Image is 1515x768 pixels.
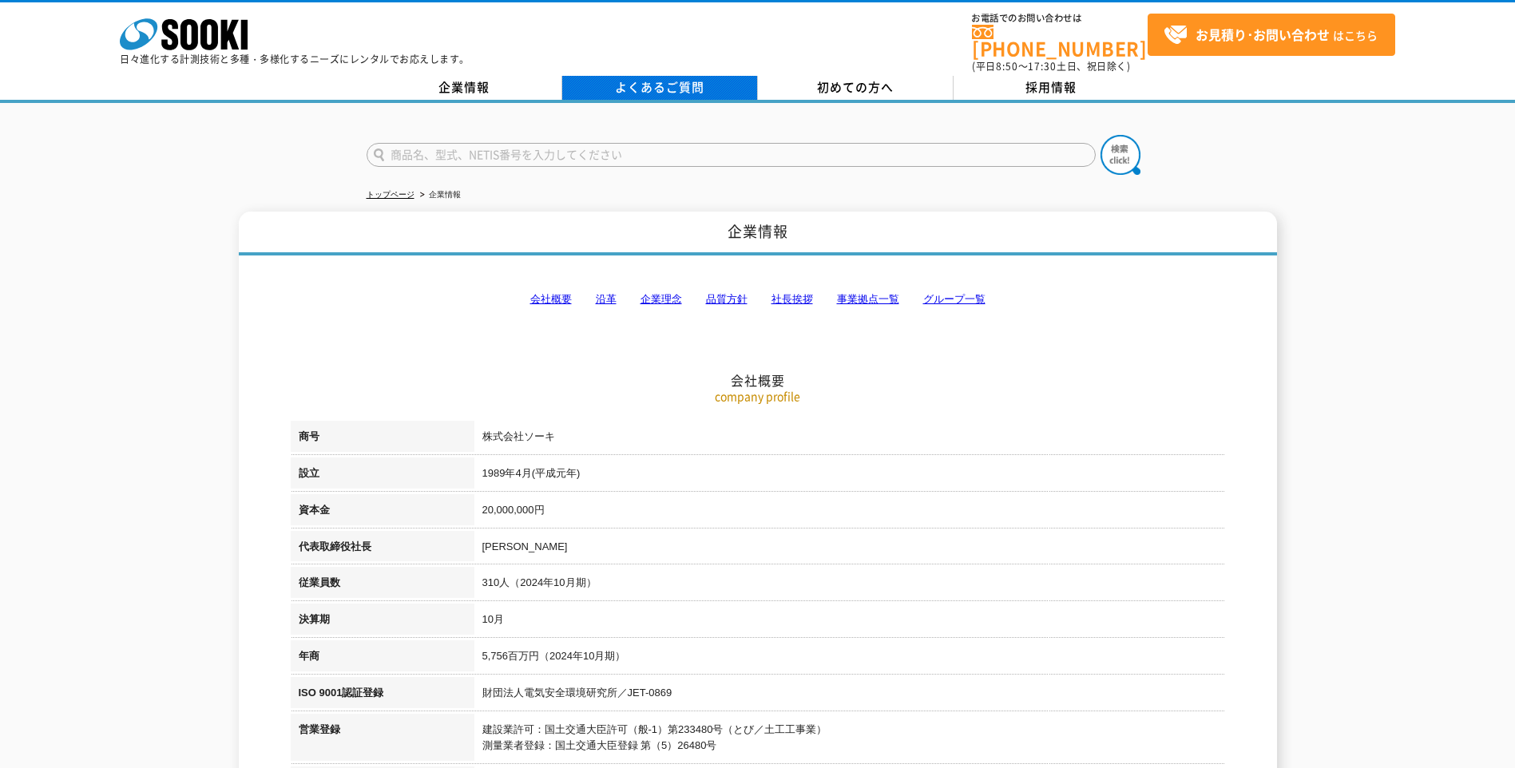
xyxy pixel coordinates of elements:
span: お電話でのお問い合わせは [972,14,1148,23]
td: 20,000,000円 [474,494,1225,531]
p: 日々進化する計測技術と多種・多様化するニーズにレンタルでお応えします。 [120,54,470,64]
th: 従業員数 [291,567,474,604]
span: 初めての方へ [817,78,894,96]
img: btn_search.png [1101,135,1140,175]
a: 沿革 [596,293,617,305]
li: 企業情報 [417,187,461,204]
span: (平日 ～ 土日、祝日除く) [972,59,1130,73]
th: 資本金 [291,494,474,531]
td: 建設業許可：国土交通大臣許可（般-1）第233480号（とび／土工工事業） 測量業者登録：国土交通大臣登録 第（5）26480号 [474,714,1225,767]
td: 310人（2024年10月期） [474,567,1225,604]
span: 17:30 [1028,59,1057,73]
th: 年商 [291,640,474,677]
a: 会社概要 [530,293,572,305]
td: 1989年4月(平成元年) [474,457,1225,494]
a: グループ一覧 [923,293,986,305]
h2: 会社概要 [291,212,1225,389]
a: 企業情報 [367,76,562,100]
a: 初めての方へ [758,76,954,100]
a: トップページ [367,190,414,199]
a: 企業理念 [641,293,682,305]
th: ISO 9001認証登録 [291,677,474,714]
td: 5,756百万円（2024年10月期） [474,640,1225,677]
input: 商品名、型式、NETIS番号を入力してください [367,143,1096,167]
th: 決算期 [291,604,474,640]
a: お見積り･お問い合わせはこちら [1148,14,1395,56]
th: 営業登録 [291,714,474,767]
td: 株式会社ソーキ [474,421,1225,457]
a: 事業拠点一覧 [837,293,899,305]
span: 8:50 [996,59,1018,73]
td: 財団法人電気安全環境研究所／JET-0869 [474,677,1225,714]
th: 商号 [291,421,474,457]
th: 代表取締役社長 [291,531,474,568]
a: [PHONE_NUMBER] [972,25,1148,57]
a: 採用情報 [954,76,1149,100]
h1: 企業情報 [239,212,1277,255]
a: 品質方針 [706,293,748,305]
td: 10月 [474,604,1225,640]
strong: お見積り･お問い合わせ [1196,25,1330,44]
td: [PERSON_NAME] [474,531,1225,568]
span: はこちら [1164,23,1378,47]
th: 設立 [291,457,474,494]
a: 社長挨拶 [771,293,813,305]
p: company profile [291,388,1225,405]
a: よくあるご質問 [562,76,758,100]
